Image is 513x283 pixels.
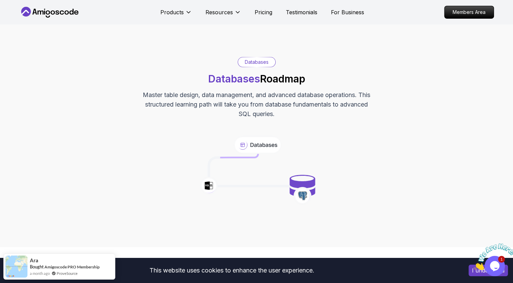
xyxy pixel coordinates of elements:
[5,263,458,278] div: This website uses cookies to enhance the user experience.
[205,8,241,22] button: Resources
[255,8,272,16] a: Pricing
[44,264,100,269] a: Amigoscode PRO Membership
[469,265,508,276] button: Accept cookies
[30,264,44,269] span: Bought
[445,6,494,18] p: Members Area
[205,8,233,16] p: Resources
[208,73,260,85] span: Databases
[143,90,371,119] p: Master table design, data management, and advanced database operations. This structured learning ...
[444,6,494,19] a: Members Area
[3,3,45,30] img: Chat attention grabber
[331,8,364,16] a: For Business
[5,256,27,278] img: provesource social proof notification image
[30,270,50,276] span: a month ago
[160,8,184,16] p: Products
[471,241,513,273] iframe: chat widget
[57,270,78,276] a: ProveSource
[160,8,192,22] button: Products
[238,57,275,67] div: Databases
[208,73,305,85] h1: Roadmap
[286,8,317,16] a: Testimonials
[30,258,38,263] span: Ara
